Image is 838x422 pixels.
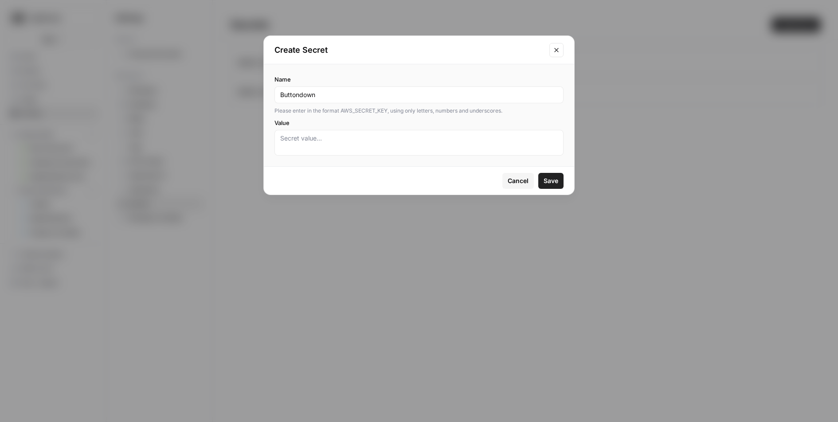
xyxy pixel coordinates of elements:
[544,176,558,185] span: Save
[280,90,558,99] input: SECRET_NAME
[274,107,564,115] div: Please enter in the format AWS_SECRET_KEY, using only letters, numbers and underscores.
[274,75,564,84] label: Name
[274,44,544,56] h2: Create Secret
[274,118,564,127] label: Value
[502,173,534,189] button: Cancel
[549,43,564,57] button: Close modal
[508,176,529,185] span: Cancel
[538,173,564,189] button: Save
